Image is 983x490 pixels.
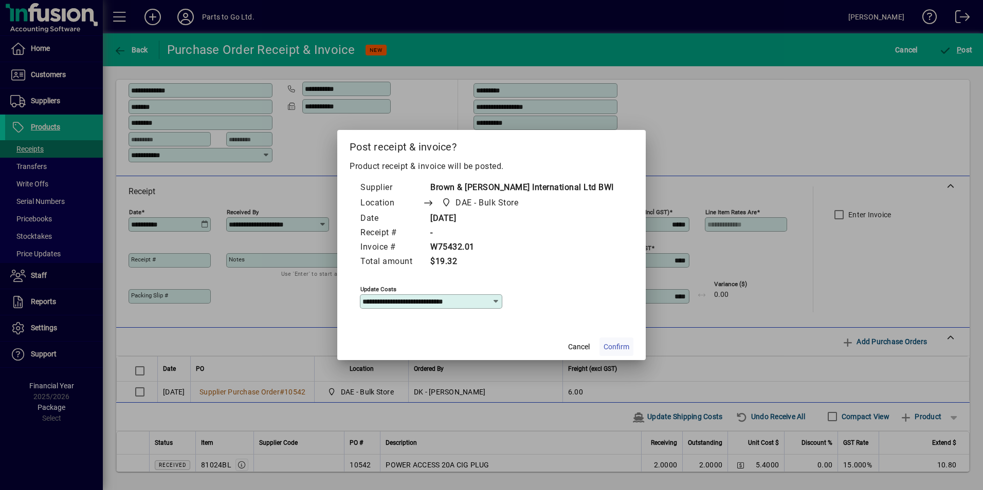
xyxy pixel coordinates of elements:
[423,226,614,240] td: -
[360,255,423,269] td: Total amount
[423,181,614,195] td: Brown & [PERSON_NAME] International Ltd BWI
[350,160,633,173] p: Product receipt & invoice will be posted.
[423,212,614,226] td: [DATE]
[456,197,518,209] span: DAE - Bulk Store
[423,255,614,269] td: $19.32
[360,181,423,195] td: Supplier
[360,226,423,240] td: Receipt #
[568,342,590,352] span: Cancel
[604,342,629,352] span: Confirm
[360,240,423,255] td: Invoice #
[562,337,595,356] button: Cancel
[360,212,423,226] td: Date
[337,130,646,160] h2: Post receipt & invoice?
[360,286,396,293] mat-label: Update costs
[360,195,423,212] td: Location
[599,337,633,356] button: Confirm
[423,240,614,255] td: W75432.01
[439,196,522,210] span: DAE - Bulk Store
